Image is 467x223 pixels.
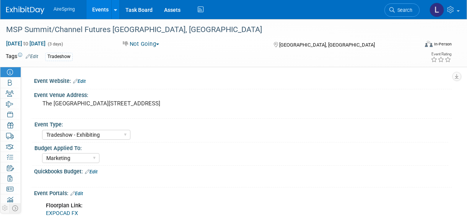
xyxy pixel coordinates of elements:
img: Lisa Chow [430,3,444,17]
td: Toggle Event Tabs [10,203,21,213]
td: Tags [6,52,38,61]
img: ExhibitDay [6,6,44,14]
div: Quickbooks Budget: [34,166,452,176]
div: Event Format [387,40,452,51]
span: [DATE] [DATE] [6,40,46,47]
div: Tradeshow [45,53,73,61]
div: Event Website: [34,75,452,85]
span: Search [395,7,412,13]
a: Edit [85,169,98,175]
div: In-Person [434,41,452,47]
a: Edit [26,54,38,59]
div: Event Venue Address: [34,89,452,99]
a: Edit [73,79,86,84]
b: Floorplan Link: [46,202,83,209]
div: Budget Applied To: [34,142,448,152]
div: MSP Summit/Channel Futures [GEOGRAPHIC_DATA], [GEOGRAPHIC_DATA] [3,23,413,37]
a: EXPOCAD FX [46,210,78,217]
div: Event Portals: [34,187,452,197]
td: Personalize Event Tab Strip [0,203,10,213]
span: (3 days) [47,42,63,47]
button: Not Going [120,40,162,48]
img: Format-Inperson.png [425,41,433,47]
a: Edit [70,191,83,196]
div: Event Rating [431,52,451,56]
span: [GEOGRAPHIC_DATA], [GEOGRAPHIC_DATA] [279,42,375,48]
span: AireSpring [54,6,75,12]
span: to [22,40,29,47]
pre: The [GEOGRAPHIC_DATA][STREET_ADDRESS] [42,100,200,107]
a: Search [384,3,420,17]
div: Event Type: [34,119,448,128]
